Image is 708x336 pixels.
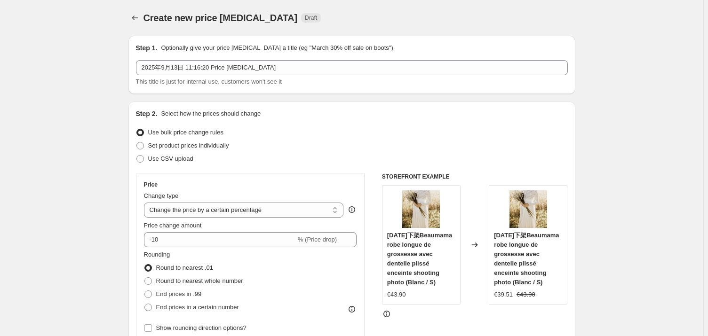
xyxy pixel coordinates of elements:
h3: Price [144,181,158,188]
span: [DATE]下架Beaumama robe longue de grossesse avec dentelle plissé enceinte shooting photo (Blanc / S) [387,232,452,286]
div: €43.90 [387,290,406,299]
span: Use CSV upload [148,155,193,162]
span: Change type [144,192,179,199]
h2: Step 1. [136,43,158,53]
span: Create new price [MEDICAL_DATA] [143,13,298,23]
h2: Step 2. [136,109,158,118]
span: Show rounding direction options? [156,324,247,331]
span: Price change amount [144,222,202,229]
img: 19e2fc889f61220dd8aa1a34dfae6a10_80x.jpg [509,190,547,228]
input: -15 [144,232,296,247]
p: Optionally give your price [MEDICAL_DATA] a title (eg "March 30% off sale on boots") [161,43,393,53]
strike: €43.90 [517,290,535,299]
input: 30% off holiday sale [136,60,568,75]
span: End prices in .99 [156,290,202,297]
span: Rounding [144,251,170,258]
span: Round to nearest whole number [156,277,243,284]
img: 19e2fc889f61220dd8aa1a34dfae6a10_80x.jpg [402,190,440,228]
span: Set product prices individually [148,142,229,149]
span: Use bulk price change rules [148,129,223,136]
span: % (Price drop) [298,236,337,243]
span: End prices in a certain number [156,304,239,311]
h6: STOREFRONT EXAMPLE [382,173,568,180]
span: This title is just for internal use, customers won't see it [136,78,282,85]
span: Round to nearest .01 [156,264,213,271]
p: Select how the prices should change [161,109,261,118]
span: Draft [305,14,317,22]
div: help [347,205,357,214]
span: [DATE]下架Beaumama robe longue de grossesse avec dentelle plissé enceinte shooting photo (Blanc / S) [494,232,559,286]
button: Price change jobs [128,11,142,24]
div: €39.51 [494,290,513,299]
